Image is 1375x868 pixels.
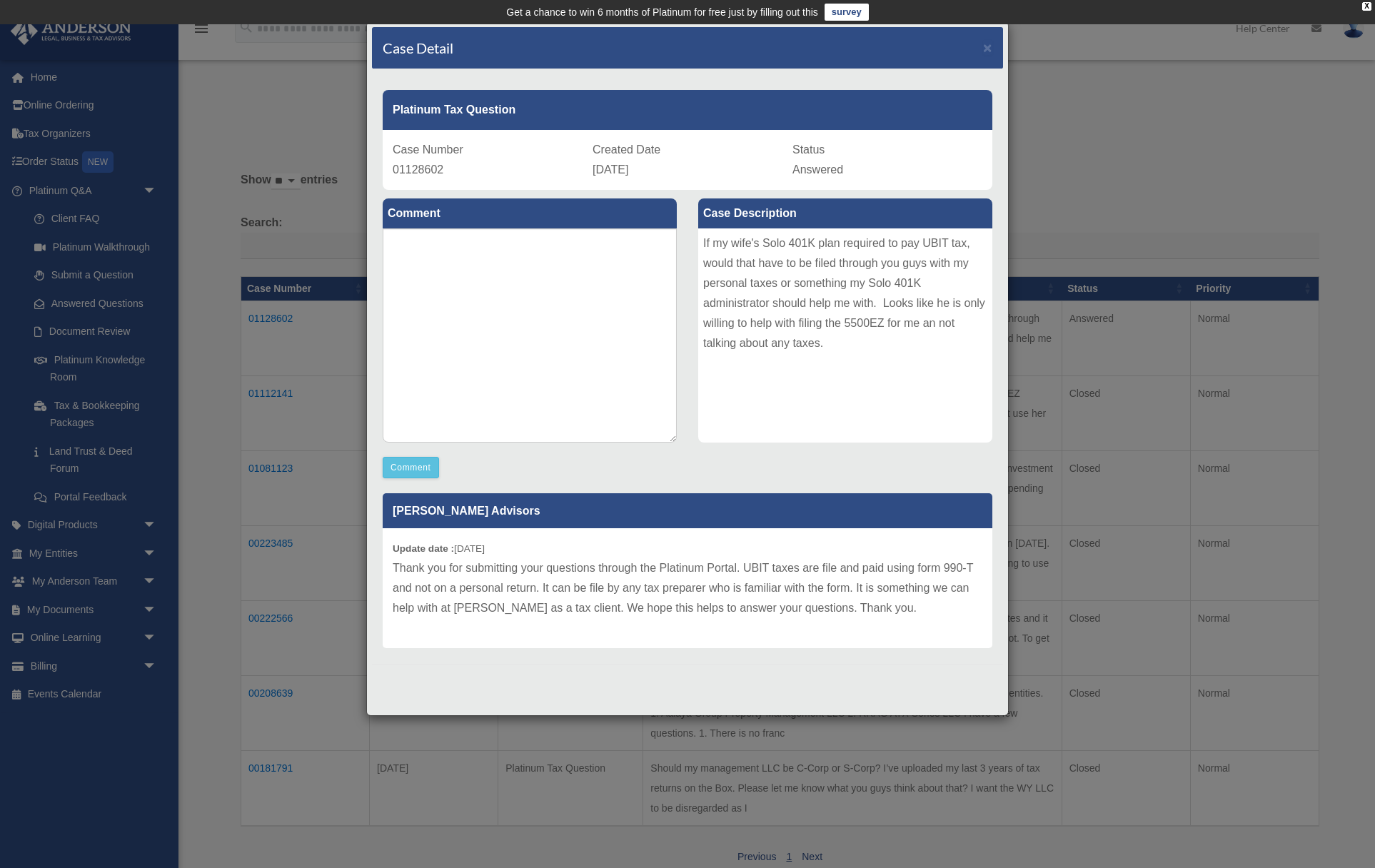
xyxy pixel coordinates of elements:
[983,39,992,56] span: ×
[698,198,992,228] label: Case Description
[393,543,454,554] b: Update date :
[383,198,677,228] label: Comment
[983,40,992,55] button: Close
[593,143,660,156] span: Created Date
[506,4,818,21] div: Get a chance to win 6 months of Platinum for free just by filling out this
[792,163,843,176] span: Answered
[393,558,982,618] p: Thank you for submitting your questions through the Platinum Portal. UBIT taxes are file and paid...
[825,4,869,21] a: survey
[393,143,463,156] span: Case Number
[383,493,992,528] p: [PERSON_NAME] Advisors
[383,90,992,130] div: Platinum Tax Question
[383,457,439,478] button: Comment
[383,38,453,58] h4: Case Detail
[698,228,992,443] div: If my wife's Solo 401K plan required to pay UBIT tax, would that have to be filed through you guy...
[1362,2,1371,11] div: close
[393,163,443,176] span: 01128602
[792,143,825,156] span: Status
[593,163,628,176] span: [DATE]
[393,543,485,554] small: [DATE]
